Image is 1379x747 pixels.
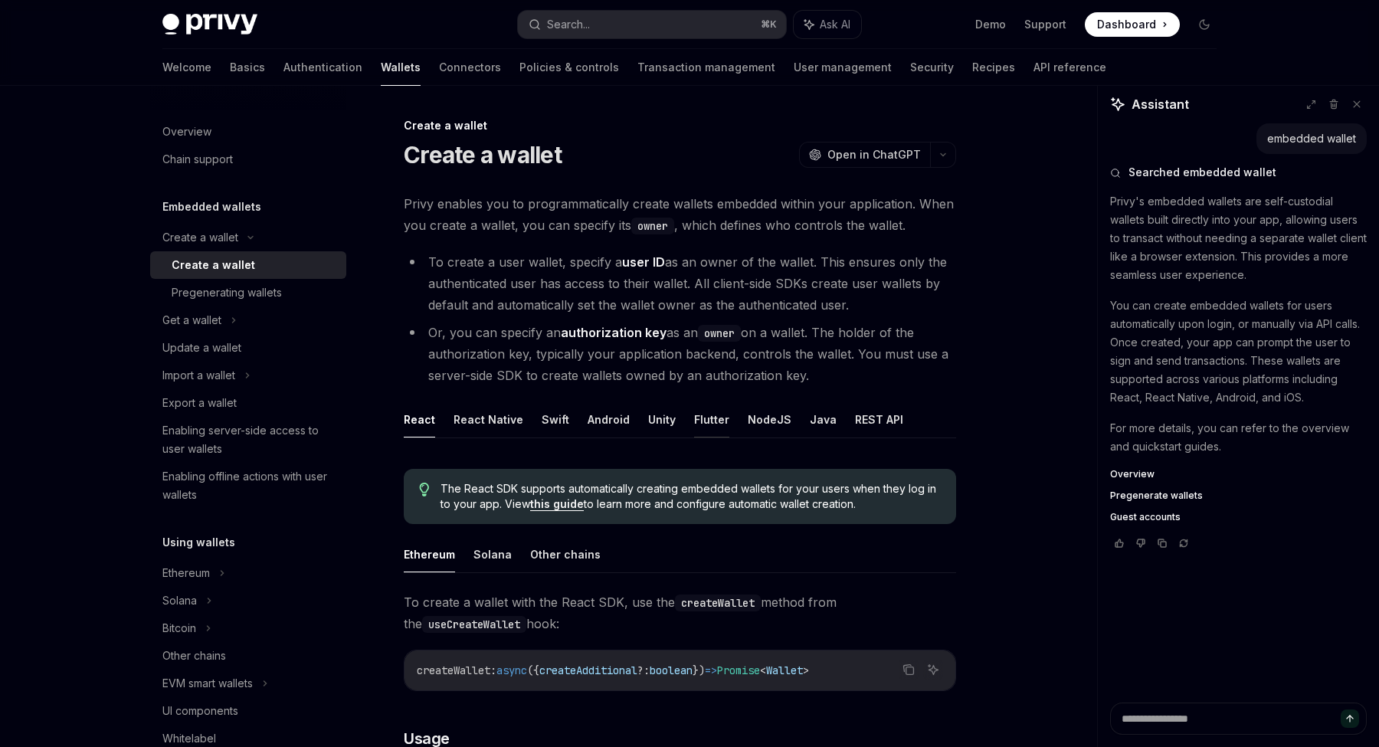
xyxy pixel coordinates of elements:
[648,401,676,437] button: Unity
[810,401,837,437] button: Java
[404,536,455,572] button: Ethereum
[899,660,919,680] button: Copy the contents from the code block
[1192,12,1217,37] button: Toggle dark mode
[527,663,539,677] span: ({
[1110,490,1367,502] a: Pregenerate wallets
[530,497,584,511] a: this guide
[150,279,346,306] a: Pregenerating wallets
[637,663,650,677] span: ?:
[404,193,956,236] span: Privy enables you to programmatically create wallets embedded within your application. When you c...
[1097,17,1156,32] span: Dashboard
[162,198,261,216] h5: Embedded wallets
[530,536,601,572] button: Other chains
[162,533,235,552] h5: Using wallets
[404,251,956,316] li: To create a user wallet, specify a as an owner of the wallet. This ensures only the authenticated...
[827,147,921,162] span: Open in ChatGPT
[588,401,630,437] button: Android
[162,674,253,693] div: EVM smart wallets
[283,49,362,86] a: Authentication
[162,647,226,665] div: Other chains
[1110,297,1367,407] p: You can create embedded wallets for users automatically upon login, or manually via API calls. On...
[404,118,956,133] div: Create a wallet
[975,17,1006,32] a: Demo
[1110,165,1367,180] button: Searched embedded wallet
[1132,95,1189,113] span: Assistant
[150,697,346,725] a: UI components
[162,228,238,247] div: Create a wallet
[561,325,667,340] strong: authorization key
[717,663,760,677] span: Promise
[803,663,809,677] span: >
[162,619,196,637] div: Bitcoin
[539,663,637,677] span: createAdditional
[162,702,238,720] div: UI components
[622,254,665,270] strong: user ID
[473,536,512,572] button: Solana
[637,49,775,86] a: Transaction management
[547,15,590,34] div: Search...
[162,366,235,385] div: Import a wallet
[1085,12,1180,37] a: Dashboard
[794,11,861,38] button: Ask AI
[162,123,211,141] div: Overview
[230,49,265,86] a: Basics
[150,417,346,463] a: Enabling server-side access to user wallets
[490,663,496,677] span: :
[454,401,523,437] button: React Native
[1110,468,1367,480] a: Overview
[162,49,211,86] a: Welcome
[1110,468,1155,480] span: Overview
[404,401,435,437] button: React
[150,463,346,509] a: Enabling offline actions with user wallets
[923,660,943,680] button: Ask AI
[694,401,729,437] button: Flutter
[1110,490,1203,502] span: Pregenerate wallets
[172,256,255,274] div: Create a wallet
[1110,511,1181,523] span: Guest accounts
[766,663,803,677] span: Wallet
[150,334,346,362] a: Update a wallet
[150,118,346,146] a: Overview
[760,663,766,677] span: <
[675,595,761,611] code: createWallet
[1110,419,1367,456] p: For more details, you can refer to the overview and quickstart guides.
[162,564,210,582] div: Ethereum
[404,322,956,386] li: Or, you can specify an as an on a wallet. The holder of the authorization key, typically your app...
[150,389,346,417] a: Export a wallet
[496,663,527,677] span: async
[972,49,1015,86] a: Recipes
[542,401,569,437] button: Swift
[1110,511,1367,523] a: Guest accounts
[799,142,930,168] button: Open in ChatGPT
[910,49,954,86] a: Security
[698,325,741,342] code: owner
[519,49,619,86] a: Policies & controls
[162,14,257,35] img: dark logo
[794,49,892,86] a: User management
[1024,17,1066,32] a: Support
[422,616,526,633] code: useCreateWallet
[162,311,221,329] div: Get a wallet
[150,642,346,670] a: Other chains
[419,483,430,496] svg: Tip
[1267,131,1356,146] div: embedded wallet
[162,339,241,357] div: Update a wallet
[441,481,941,512] span: The React SDK supports automatically creating embedded wallets for your users when they log in to...
[439,49,501,86] a: Connectors
[162,591,197,610] div: Solana
[162,394,237,412] div: Export a wallet
[162,421,337,458] div: Enabling server-side access to user wallets
[1341,709,1359,728] button: Send message
[631,218,674,234] code: owner
[518,11,786,38] button: Search...⌘K
[150,146,346,173] a: Chain support
[404,591,956,634] span: To create a wallet with the React SDK, use the method from the hook:
[162,150,233,169] div: Chain support
[855,401,903,437] button: REST API
[820,17,850,32] span: Ask AI
[172,283,282,302] div: Pregenerating wallets
[705,663,717,677] span: =>
[1110,192,1367,284] p: Privy's embedded wallets are self-custodial wallets built directly into your app, allowing users ...
[1033,49,1106,86] a: API reference
[650,663,693,677] span: boolean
